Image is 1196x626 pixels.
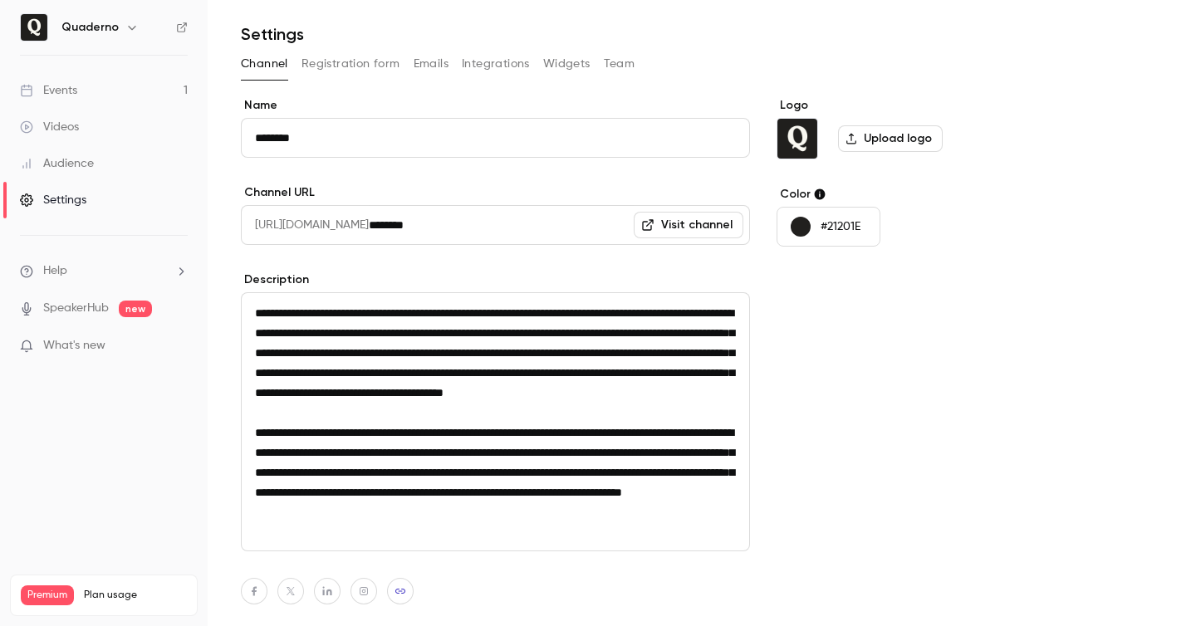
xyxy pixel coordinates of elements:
button: Team [604,51,635,77]
label: Logo [777,97,1032,114]
span: Help [43,262,67,280]
a: Visit channel [634,212,743,238]
div: Videos [20,119,79,135]
div: Events [20,82,77,99]
button: Registration form [301,51,400,77]
span: Plan usage [84,589,187,602]
p: #21201E [821,218,860,235]
label: Color [777,186,1032,203]
h1: Settings [241,24,304,44]
span: Premium [21,585,74,605]
label: Name [241,97,750,114]
label: Upload logo [838,125,943,152]
button: Emails [414,51,448,77]
div: Settings [20,192,86,208]
label: Channel URL [241,184,750,201]
img: Quaderno [21,14,47,41]
li: help-dropdown-opener [20,262,188,280]
h6: Quaderno [61,19,119,36]
img: Quaderno [777,119,817,159]
span: What's new [43,337,105,355]
label: Description [241,271,750,288]
button: Widgets [543,51,591,77]
a: SpeakerHub [43,300,109,317]
span: new [119,301,152,317]
span: [URL][DOMAIN_NAME] [241,205,369,245]
div: Audience [20,155,94,172]
button: #21201E [777,207,880,247]
button: Channel [241,51,288,77]
button: Integrations [462,51,530,77]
